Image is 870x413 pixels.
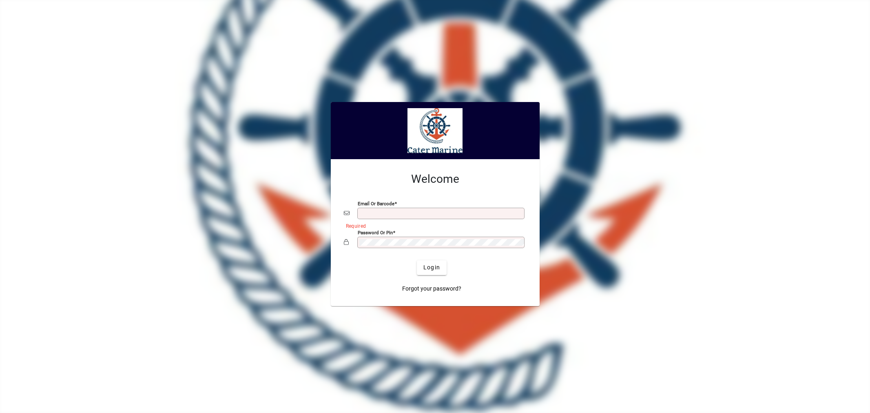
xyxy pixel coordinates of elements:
[346,221,520,230] mat-error: Required
[399,282,465,296] a: Forgot your password?
[358,200,394,206] mat-label: Email or Barcode
[358,229,393,235] mat-label: Password or Pin
[344,172,527,186] h2: Welcome
[423,263,440,272] span: Login
[402,284,461,293] span: Forgot your password?
[417,260,447,275] button: Login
